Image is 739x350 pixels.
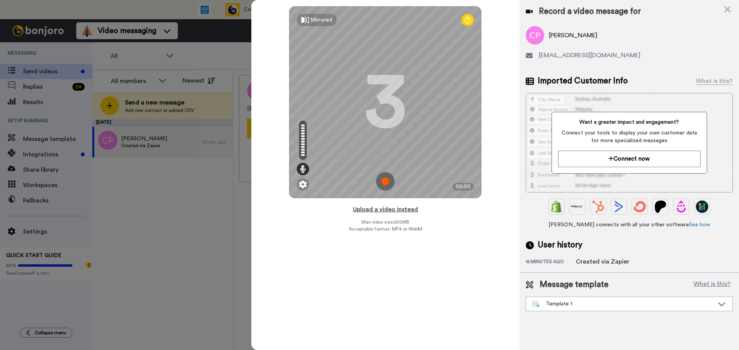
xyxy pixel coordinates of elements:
[538,239,582,251] span: User history
[558,151,700,167] button: Connect now
[558,118,700,126] span: Want a greater impact and engagement?
[351,204,420,214] button: Upload a video instead
[696,201,708,213] img: GoHighLevel
[453,183,474,191] div: 00:00
[526,259,576,266] div: 15 minutes ago
[376,172,395,191] img: ic_record_start.svg
[576,257,629,266] div: Created via Zapier
[361,219,409,225] span: Max video size: 500 MB
[696,76,733,86] div: What is this?
[299,181,307,188] img: ic_gear.svg
[364,73,406,131] div: 3
[675,201,687,213] img: Drip
[550,201,563,213] img: Shopify
[532,301,540,307] img: nextgen-template.svg
[538,75,628,87] span: Imported Customer Info
[613,201,625,213] img: ActiveCampaign
[558,129,700,144] span: Connect your tools to display your own customer data for more specialized messages
[654,201,667,213] img: Patreon
[532,300,714,308] div: Template 1
[634,201,646,213] img: ConvertKit
[689,222,710,227] a: See how
[349,226,422,232] span: Acceptable format: MP4 or WebM
[526,221,733,229] span: [PERSON_NAME] connects with all your other software
[592,201,604,213] img: Hubspot
[571,201,584,213] img: Ontraport
[540,279,609,290] span: Message template
[691,279,733,290] button: What is this?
